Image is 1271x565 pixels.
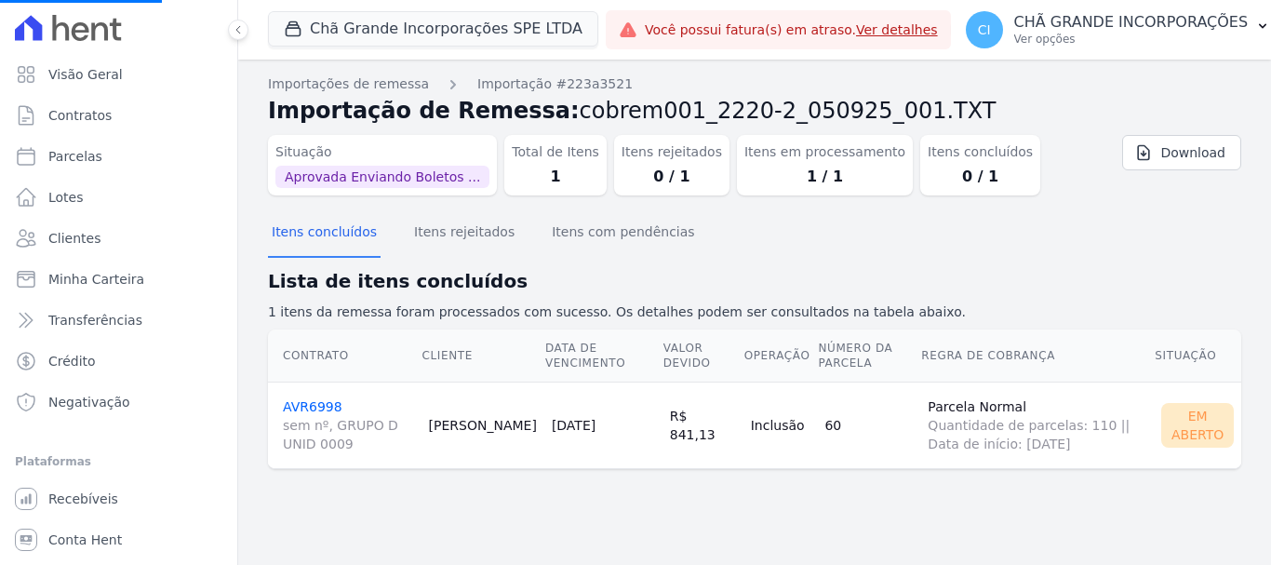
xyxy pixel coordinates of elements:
[15,451,222,473] div: Plataformas
[817,382,920,468] td: 60
[7,220,230,257] a: Clientes
[275,142,489,162] dt: Situação
[645,20,938,40] span: Você possui fatura(s) em atraso.
[275,166,489,188] span: Aprovada Enviando Boletos ...
[920,382,1154,468] td: Parcela Normal
[7,383,230,421] a: Negativação
[421,330,544,383] th: Cliente
[1014,32,1249,47] p: Ver opções
[544,382,662,468] td: [DATE]
[268,74,1241,94] nav: Breadcrumb
[7,56,230,93] a: Visão Geral
[48,490,118,508] span: Recebíveis
[268,94,1241,128] h2: Importação de Remessa:
[548,209,698,258] button: Itens com pendências
[1122,135,1241,170] a: Download
[268,74,429,94] a: Importações de remessa
[7,261,230,298] a: Minha Carteira
[48,270,144,289] span: Minha Carteira
[48,65,123,84] span: Visão Geral
[48,147,102,166] span: Parcelas
[7,302,230,339] a: Transferências
[512,166,599,188] dd: 1
[928,416,1146,453] span: Quantidade de parcelas: 110 || Data de início: [DATE]
[1161,403,1234,448] div: Em Aberto
[744,166,905,188] dd: 1 / 1
[1154,330,1241,383] th: Situação
[7,179,230,216] a: Lotes
[48,531,122,549] span: Conta Hent
[1014,13,1249,32] p: CHÃ GRANDE INCORPORAÇÕES
[743,382,818,468] td: Inclusão
[48,229,100,248] span: Clientes
[920,330,1154,383] th: Regra de Cobrança
[622,166,722,188] dd: 0 / 1
[512,142,599,162] dt: Total de Itens
[268,330,421,383] th: Contrato
[662,330,743,383] th: Valor devido
[410,209,518,258] button: Itens rejeitados
[928,142,1033,162] dt: Itens concluídos
[662,382,743,468] td: R$ 841,13
[743,330,818,383] th: Operação
[421,382,544,468] td: [PERSON_NAME]
[7,521,230,558] a: Conta Hent
[48,188,84,207] span: Lotes
[622,142,722,162] dt: Itens rejeitados
[48,393,130,411] span: Negativação
[744,142,905,162] dt: Itens em processamento
[268,209,381,258] button: Itens concluídos
[7,97,230,134] a: Contratos
[817,330,920,383] th: Número da Parcela
[477,74,633,94] a: Importação #223a3521
[48,106,112,125] span: Contratos
[268,303,1241,322] p: 1 itens da remessa foram processados com sucesso. Os detalhes podem ser consultados na tabela aba...
[268,11,598,47] button: Chã Grande Incorporações SPE LTDA
[283,399,414,453] a: AVR6998sem nº, GRUPO D UNID 0009
[48,311,142,330] span: Transferências
[7,480,230,518] a: Recebíveis
[544,330,662,383] th: Data de Vencimento
[7,343,230,380] a: Crédito
[580,98,997,124] span: cobrem001_2220-2_050925_001.TXT
[978,23,991,36] span: CI
[283,416,414,453] span: sem nº, GRUPO D UNID 0009
[856,22,938,37] a: Ver detalhes
[48,352,96,370] span: Crédito
[928,166,1033,188] dd: 0 / 1
[7,138,230,175] a: Parcelas
[268,267,1241,295] h2: Lista de itens concluídos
